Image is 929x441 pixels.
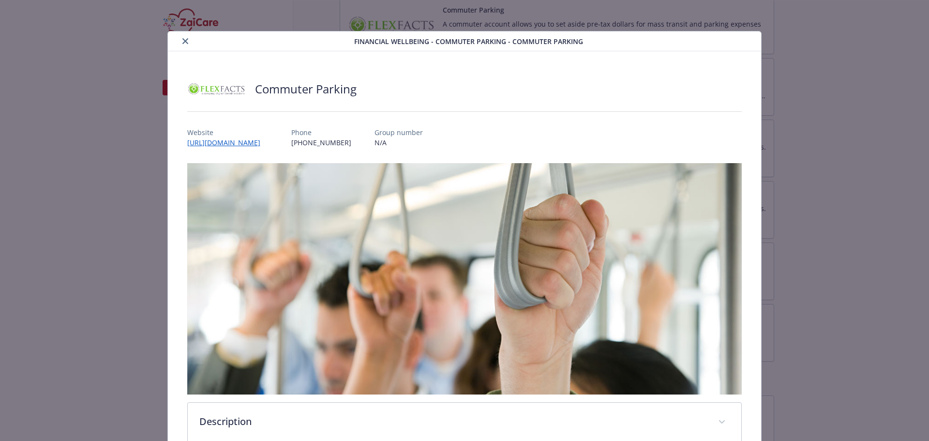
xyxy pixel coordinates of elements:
h2: Commuter Parking [255,81,357,97]
p: N/A [375,137,423,148]
p: Description [199,414,707,429]
p: [PHONE_NUMBER] [291,137,351,148]
img: banner [187,163,742,395]
p: Website [187,127,268,137]
img: Flex Facts [187,75,245,104]
a: [URL][DOMAIN_NAME] [187,138,268,147]
p: Phone [291,127,351,137]
button: close [180,35,191,47]
span: Financial Wellbeing - Commuter Parking - Commuter Parking [354,36,583,46]
p: Group number [375,127,423,137]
